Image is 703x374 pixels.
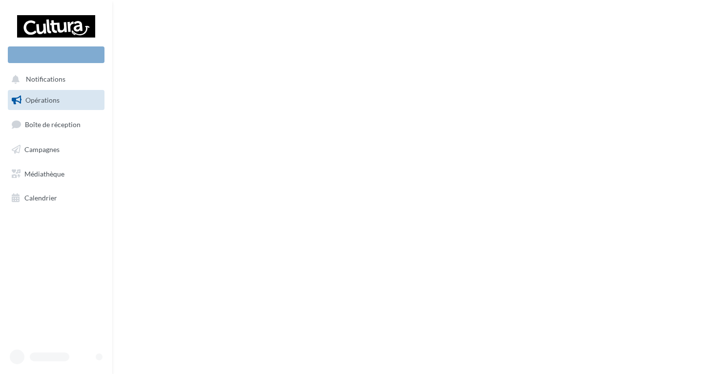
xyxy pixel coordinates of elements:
a: Calendrier [6,188,106,208]
span: Calendrier [24,194,57,202]
a: Boîte de réception [6,114,106,135]
span: Médiathèque [24,169,64,177]
span: Notifications [26,75,65,84]
a: Opérations [6,90,106,110]
span: Campagnes [24,145,60,154]
span: Boîte de réception [25,120,81,129]
div: Nouvelle campagne [8,46,104,63]
a: Médiathèque [6,164,106,184]
a: Campagnes [6,139,106,160]
span: Opérations [25,96,60,104]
